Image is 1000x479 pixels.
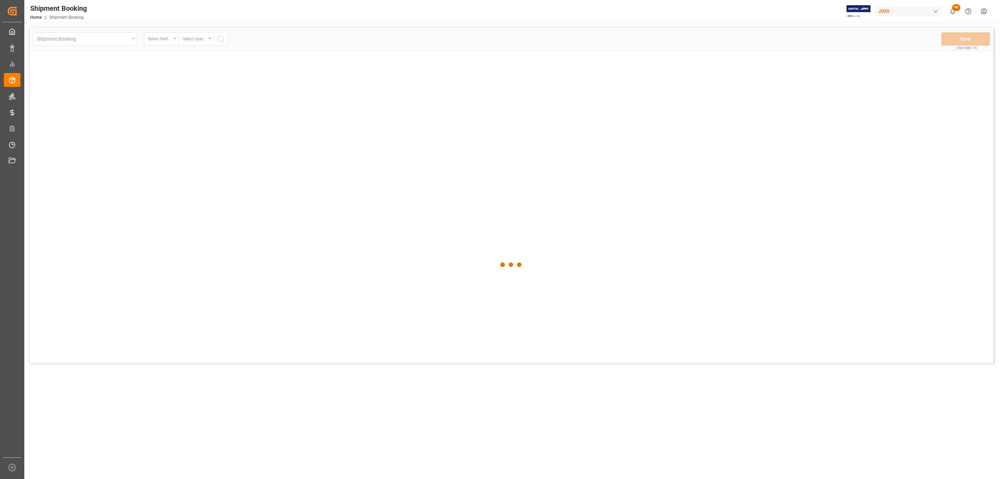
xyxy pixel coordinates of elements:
[875,6,942,16] div: JIMS
[952,4,960,11] span: 46
[30,3,87,14] div: Shipment Booking
[30,15,42,20] a: Home
[875,5,945,18] button: JIMS
[847,5,870,17] img: Exertis%20JAM%20-%20Email%20Logo.jpg_1722504956.jpg
[960,3,976,19] button: Help Center
[945,3,960,19] button: show 46 new notifications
